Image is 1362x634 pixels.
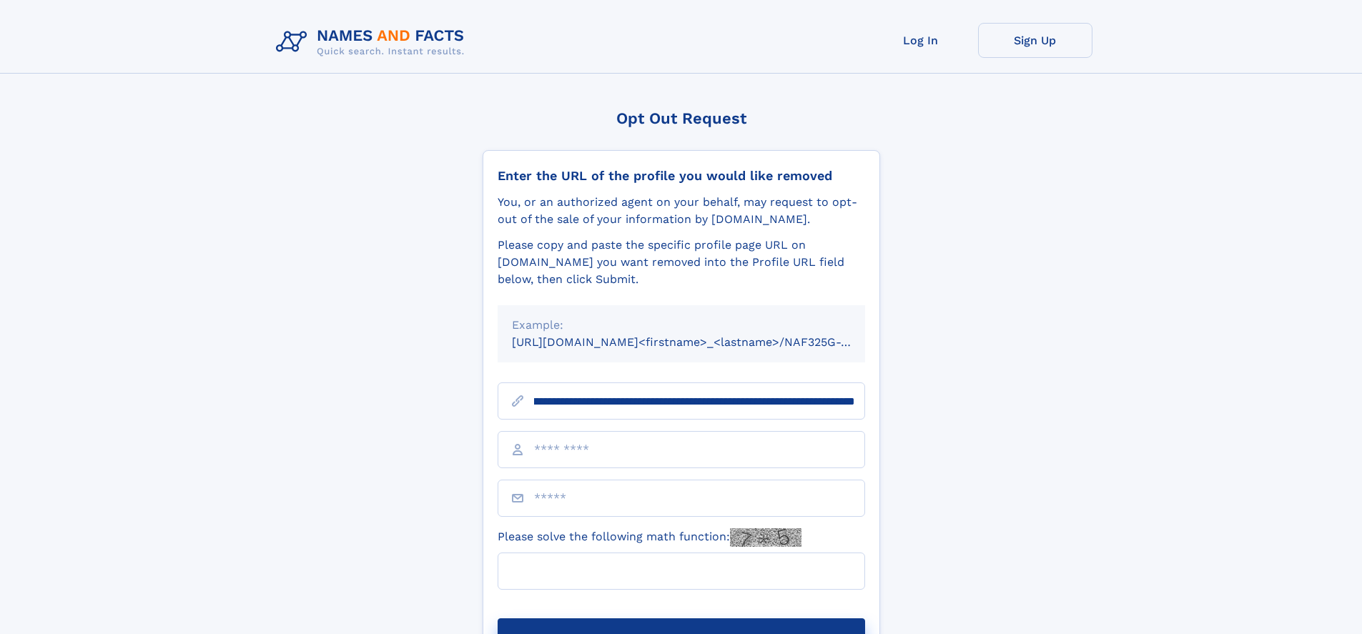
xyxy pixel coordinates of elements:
[512,317,851,334] div: Example:
[512,335,892,349] small: [URL][DOMAIN_NAME]<firstname>_<lastname>/NAF325G-xxxxxxxx
[498,237,865,288] div: Please copy and paste the specific profile page URL on [DOMAIN_NAME] you want removed into the Pr...
[270,23,476,61] img: Logo Names and Facts
[498,194,865,228] div: You, or an authorized agent on your behalf, may request to opt-out of the sale of your informatio...
[483,109,880,127] div: Opt Out Request
[978,23,1092,58] a: Sign Up
[864,23,978,58] a: Log In
[498,528,801,547] label: Please solve the following math function:
[498,168,865,184] div: Enter the URL of the profile you would like removed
